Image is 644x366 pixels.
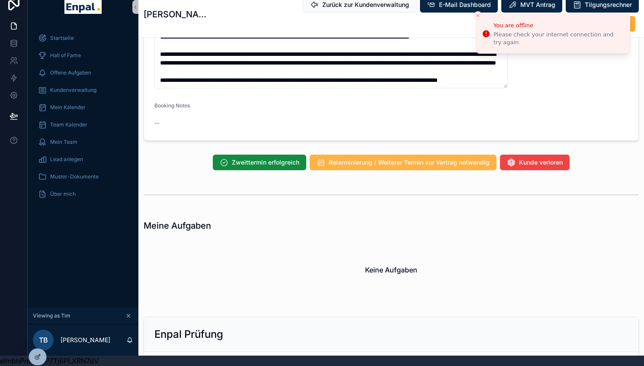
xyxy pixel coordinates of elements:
[50,121,87,128] span: Team Kalender
[493,21,623,30] div: You are offline
[33,186,133,202] a: Über mich
[50,191,76,198] span: Über mich
[144,220,211,232] h1: Meine Aufgaben
[50,52,81,59] span: Hall of Fame
[33,65,133,81] a: Offene Aufgaben
[33,100,133,115] a: Mein Kalender
[154,119,160,127] span: --
[50,156,83,163] span: Lead anlegen
[28,24,138,213] div: scrollable content
[493,31,623,46] div: Please check your internet connection and try again
[50,104,86,111] span: Mein Kalender
[365,265,417,275] h2: Keine Aufgaben
[310,155,497,170] button: Reterminierung / Weiterer Termin vor Vertrag notwendig
[50,87,96,94] span: Kundenverwaltung
[322,0,409,9] span: Zurück zur Kundenverwaltung
[144,8,214,20] h1: [PERSON_NAME]
[520,0,555,9] span: MVT Antrag
[213,155,306,170] button: Zweittermin erfolgreich
[154,327,223,341] h2: Enpal Prüfung
[585,0,632,9] span: Tilgungsrechner
[474,11,482,20] button: Close toast
[33,152,133,167] a: Lead anlegen
[329,158,490,167] span: Reterminierung / Weiterer Termin vor Vertrag notwendig
[33,117,133,133] a: Team Kalender
[50,69,91,76] span: Offene Aufgaben
[232,158,299,167] span: Zweittermin erfolgreich
[50,139,77,146] span: Mein Team
[500,155,570,170] button: Kunde verloren
[33,169,133,185] a: Muster-Dokumente
[33,312,70,319] span: Viewing as Tim
[519,158,563,167] span: Kunde verloren
[33,48,133,63] a: Hall of Fame
[439,0,491,9] span: E-Mail Dashboard
[33,82,133,98] a: Kundenverwaltung
[33,134,133,150] a: Mein Team
[61,336,110,344] p: [PERSON_NAME]
[33,30,133,46] a: Startseite
[154,102,190,109] span: Booking Notes
[50,35,74,42] span: Startseite
[39,335,48,345] span: TB
[50,173,99,180] span: Muster-Dokumente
